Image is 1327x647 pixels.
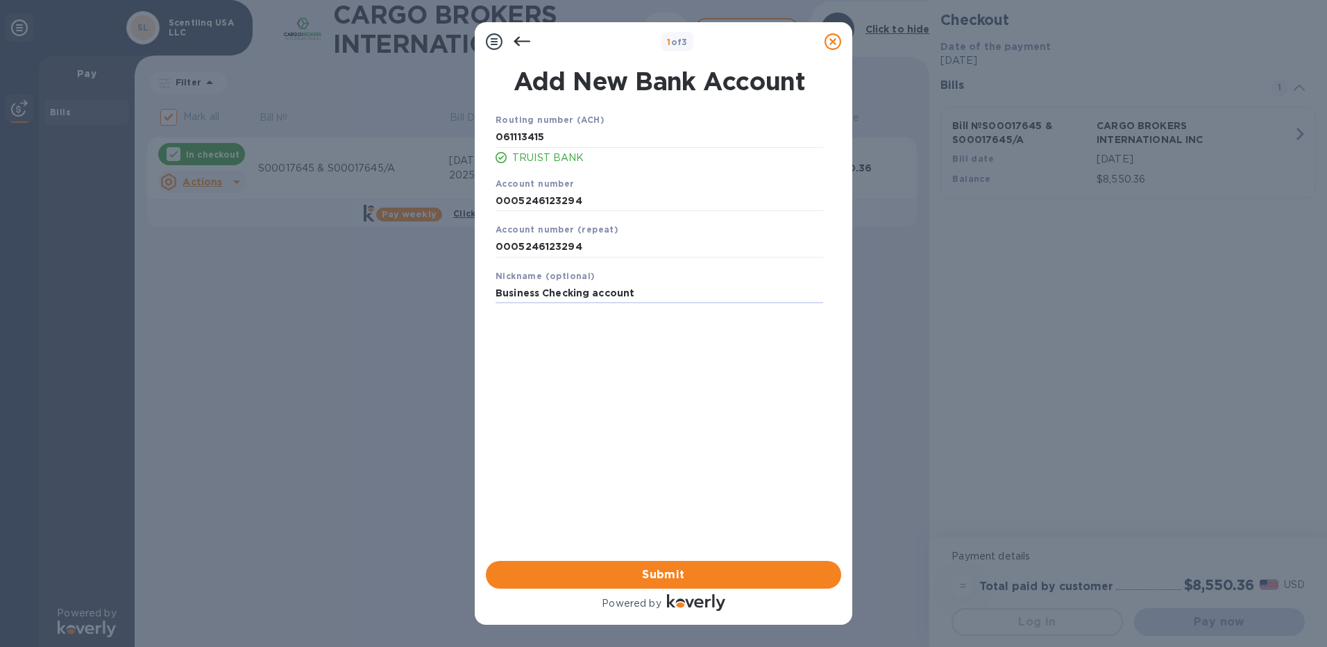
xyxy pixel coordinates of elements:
[602,596,661,611] p: Powered by
[496,237,823,258] input: Enter account number
[496,271,595,281] b: Nickname (optional)
[512,151,823,165] p: TRUIST BANK
[496,178,575,189] b: Account number
[496,224,618,235] b: Account number (repeat)
[496,283,823,304] input: Enter nickname
[667,594,725,611] img: Logo
[486,561,841,589] button: Submit
[496,115,605,125] b: Routing number (ACH)
[487,67,831,96] h1: Add New Bank Account
[496,127,823,148] input: Enter routing number
[667,37,670,47] span: 1
[496,190,823,211] input: Enter account number
[667,37,688,47] b: of 3
[497,566,830,583] span: Submit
